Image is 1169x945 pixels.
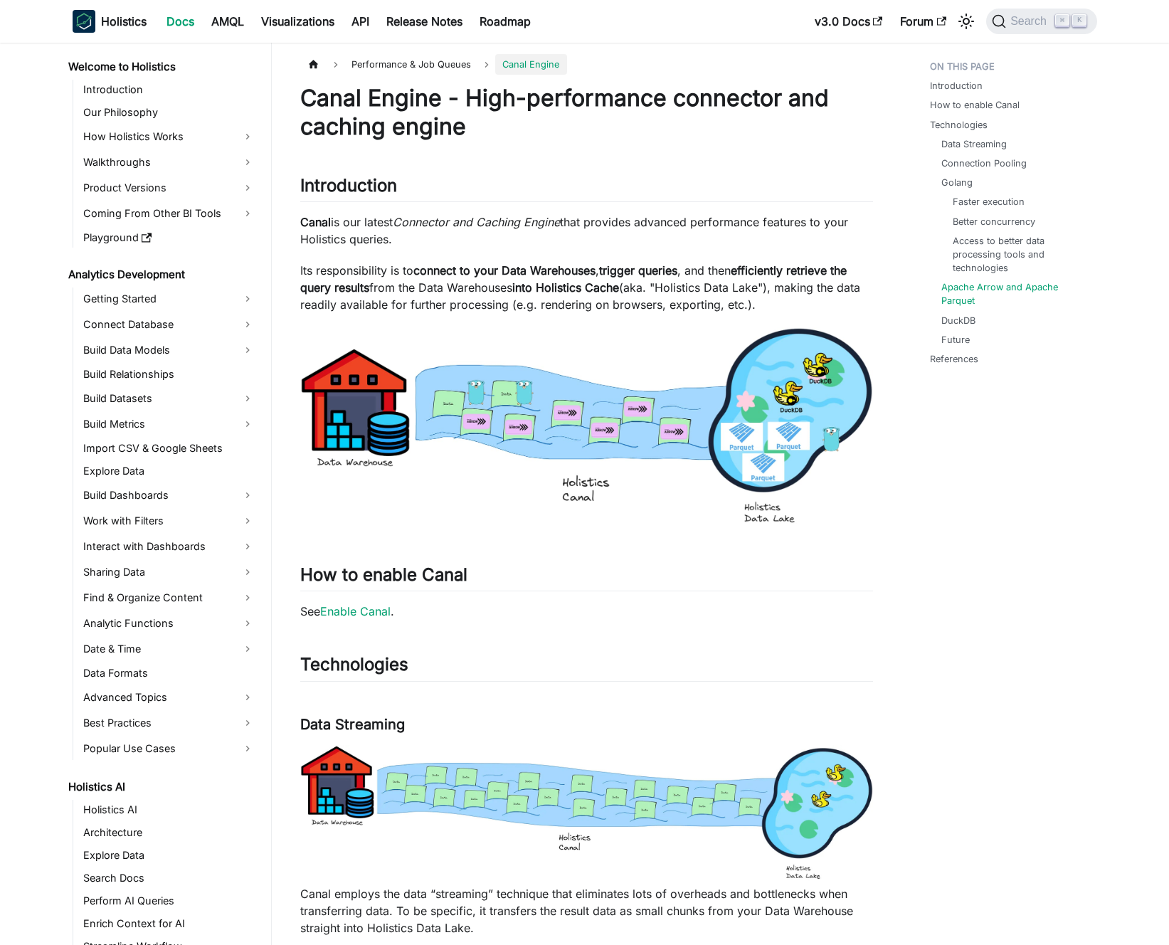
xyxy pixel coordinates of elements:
[58,43,272,945] nav: Docs sidebar
[79,313,259,336] a: Connect Database
[79,891,259,911] a: Perform AI Queries
[79,914,259,934] a: Enrich Context for AI
[930,79,983,93] a: Introduction
[300,716,873,734] h3: Data Streaming
[320,604,391,618] a: Enable Canal
[955,10,978,33] button: Switch between dark and light mode (currently light mode)
[300,885,873,936] p: Canal employs the data “streaming” technique that eliminates lots of overheads and bottlenecks wh...
[253,10,343,33] a: Visualizations
[79,228,259,248] a: Playground
[344,54,478,75] span: Performance & Job Queues
[300,54,327,75] a: Home page
[64,57,259,77] a: Welcome to Holistics
[79,586,259,609] a: Find & Organize Content
[413,263,596,278] strong: connect to your Data Warehouses
[892,10,955,33] a: Forum
[986,9,1096,34] button: Search (Command+K)
[1055,14,1069,27] kbd: ⌘
[79,638,259,660] a: Date & Time
[300,213,873,248] p: is our latest that provides advanced performance features to your Holistics queries.
[941,280,1083,307] a: Apache Arrow and Apache Parquet
[64,777,259,797] a: Holistics AI
[79,823,259,843] a: Architecture
[79,413,259,435] a: Build Metrics
[79,535,259,558] a: Interact with Dashboards
[73,10,95,33] img: Holistics
[1072,14,1086,27] kbd: K
[158,10,203,33] a: Docs
[941,314,975,327] a: DuckDB
[79,510,259,532] a: Work with Filters
[300,84,873,141] h1: Canal Engine - High-performance connector and caching engine
[79,800,259,820] a: Holistics AI
[79,102,259,122] a: Our Philosophy
[79,176,259,199] a: Product Versions
[79,125,259,148] a: How Holistics Works
[495,54,566,75] span: Canal Engine
[79,484,259,507] a: Build Dashboards
[599,263,677,278] strong: trigger queries
[79,151,259,174] a: Walkthroughs
[79,663,259,683] a: Data Formats
[471,10,539,33] a: Roadmap
[941,137,1007,151] a: Data Streaming
[343,10,378,33] a: API
[79,612,259,635] a: Analytic Functions
[300,175,873,202] h2: Introduction
[941,176,973,189] a: Golang
[79,202,259,225] a: Coming From Other BI Tools
[300,603,873,620] p: See .
[953,215,1035,228] a: Better concurrency
[300,745,873,881] img: performance-canal-streaming
[300,654,873,681] h2: Technologies
[930,352,978,366] a: References
[79,461,259,481] a: Explore Data
[512,280,619,295] strong: into Holistics Cache
[300,564,873,591] h2: How to enable Canal
[941,157,1027,170] a: Connection Pooling
[73,10,147,33] a: HolisticsHolistics
[79,712,259,734] a: Best Practices
[79,686,259,709] a: Advanced Topics
[300,215,331,229] strong: Canal
[79,387,259,410] a: Build Datasets
[79,845,259,865] a: Explore Data
[378,10,471,33] a: Release Notes
[79,364,259,384] a: Build Relationships
[79,438,259,458] a: Import CSV & Google Sheets
[930,118,988,132] a: Technologies
[300,54,873,75] nav: Breadcrumbs
[79,737,259,760] a: Popular Use Cases
[79,868,259,888] a: Search Docs
[953,195,1025,208] a: Faster execution
[79,287,259,310] a: Getting Started
[1006,15,1055,28] span: Search
[203,10,253,33] a: AMQL
[79,561,259,584] a: Sharing Data
[64,265,259,285] a: Analytics Development
[300,262,873,313] p: Its responsibility is to , , and then from the Data Warehouses (aka. "Holistics Data Lake"), maki...
[393,215,560,229] em: Connector and Caching Engine
[79,339,259,361] a: Build Data Models
[930,98,1020,112] a: How to enable Canal
[300,327,873,526] img: performance-canal-overview
[941,333,970,347] a: Future
[101,13,147,30] b: Holistics
[806,10,892,33] a: v3.0 Docs
[953,234,1077,275] a: Access to better data processing tools and technologies
[79,80,259,100] a: Introduction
